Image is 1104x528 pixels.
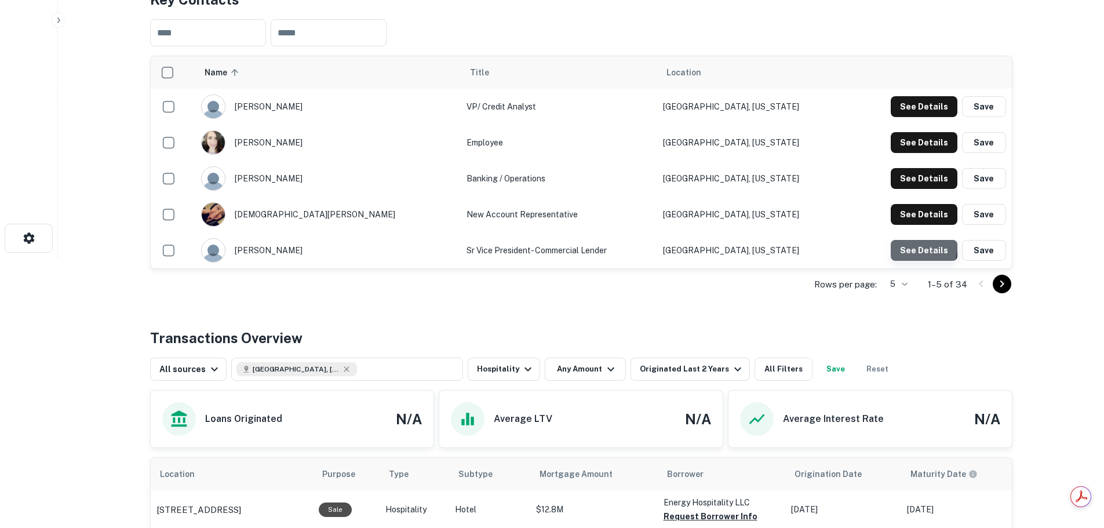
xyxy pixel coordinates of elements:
p: Hospitality [385,504,443,516]
h6: Average Interest Rate [783,412,884,426]
p: [DATE] [907,504,1011,516]
span: [GEOGRAPHIC_DATA], [GEOGRAPHIC_DATA], [GEOGRAPHIC_DATA] [253,364,340,374]
span: Location [666,65,701,79]
td: [GEOGRAPHIC_DATA], [US_STATE] [657,196,848,232]
div: Originated Last 2 Years [640,362,745,376]
div: scrollable content [151,56,1012,268]
th: Maturity dates displayed may be estimated. Please contact the lender for the most accurate maturi... [901,458,1017,490]
th: Title [461,56,657,89]
th: Origination Date [785,458,901,490]
span: Title [470,65,504,79]
button: Hospitality [468,358,540,381]
td: [GEOGRAPHIC_DATA], [US_STATE] [657,125,848,161]
button: Save [962,204,1006,225]
div: 5 [881,276,909,293]
button: See Details [891,240,957,261]
div: [PERSON_NAME] [201,166,455,191]
th: Name [195,56,461,89]
button: All Filters [755,358,812,381]
div: [PERSON_NAME] [201,94,455,119]
span: Maturity dates displayed may be estimated. Please contact the lender for the most accurate maturi... [910,468,993,480]
th: Type [380,458,449,490]
p: $12.8M [536,504,652,516]
span: Origination Date [795,467,877,481]
th: Borrower [658,458,785,490]
h4: N/A [685,409,711,429]
div: [DEMOGRAPHIC_DATA][PERSON_NAME] [201,202,455,227]
button: Save [962,96,1006,117]
button: See Details [891,204,957,225]
td: Banking / Operations [461,161,657,196]
span: Location [160,467,210,481]
th: Mortgage Amount [530,458,658,490]
button: Originated Last 2 Years [631,358,750,381]
p: Rows per page: [814,278,877,292]
iframe: Chat Widget [1046,435,1104,491]
h4: Transactions Overview [150,327,303,348]
img: 9c8pery4andzj6ohjkjp54ma2 [202,167,225,190]
button: See Details [891,96,957,117]
span: Name [205,65,242,79]
div: Maturity dates displayed may be estimated. Please contact the lender for the most accurate maturi... [910,468,978,480]
th: Subtype [449,458,530,490]
a: [STREET_ADDRESS] [156,503,307,517]
button: [GEOGRAPHIC_DATA], [GEOGRAPHIC_DATA], [GEOGRAPHIC_DATA] [231,358,463,381]
h6: Maturity Date [910,468,966,480]
button: Request Borrower Info [664,509,757,523]
td: New Account Representative [461,196,657,232]
button: Save [962,168,1006,189]
button: All sources [150,358,227,381]
th: Location [151,458,313,490]
td: VP/ Credit Analyst [461,89,657,125]
td: [GEOGRAPHIC_DATA], [US_STATE] [657,232,848,268]
td: Employee [461,125,657,161]
div: [PERSON_NAME] [201,238,455,263]
p: [STREET_ADDRESS] [156,503,241,517]
span: Purpose [322,467,370,481]
h6: Average LTV [494,412,552,426]
span: Subtype [458,467,493,481]
img: 1638402845632 [202,203,225,226]
button: Save [962,240,1006,261]
button: Go to next page [993,275,1011,293]
span: Type [389,467,409,481]
p: 1–5 of 34 [928,278,967,292]
td: [GEOGRAPHIC_DATA], [US_STATE] [657,161,848,196]
button: See Details [891,168,957,189]
th: Location [657,56,848,89]
th: Purpose [313,458,380,490]
button: Any Amount [545,358,626,381]
img: 1517542984881 [202,131,225,154]
p: Hotel [455,504,524,516]
img: 9c8pery4andzj6ohjkjp54ma2 [202,239,225,262]
button: Save your search to get updates of matches that match your search criteria. [817,358,854,381]
button: Reset [859,358,896,381]
button: See Details [891,132,957,153]
div: [PERSON_NAME] [201,130,455,155]
button: Save [962,132,1006,153]
td: Sr Vice President- Commercial Lender [461,232,657,268]
div: Sale [319,502,352,517]
h4: N/A [396,409,422,429]
p: [DATE] [791,504,895,516]
span: Mortgage Amount [540,467,628,481]
td: [GEOGRAPHIC_DATA], [US_STATE] [657,89,848,125]
div: All sources [159,362,221,376]
h6: Loans Originated [205,412,282,426]
h4: N/A [974,409,1000,429]
p: Energy Hospitality LLC [664,496,779,509]
span: Borrower [667,467,704,481]
img: 9c8pery4andzj6ohjkjp54ma2 [202,95,225,118]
